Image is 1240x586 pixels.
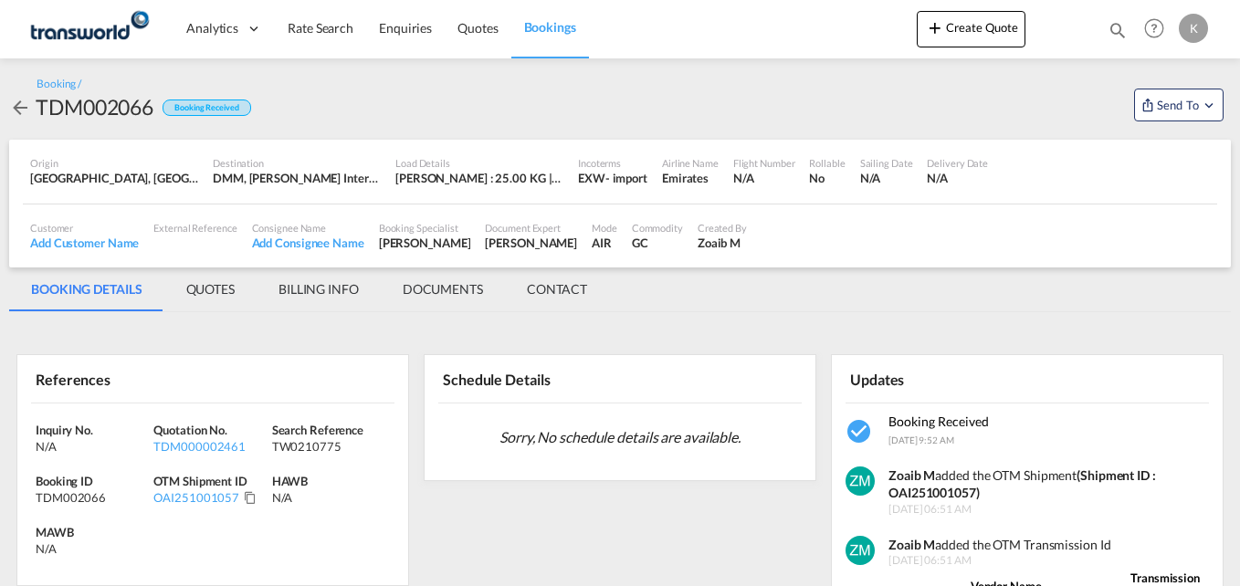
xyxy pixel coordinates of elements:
div: N/A [36,540,57,557]
span: HAWB [272,474,309,488]
strong: Zoaib M [888,537,935,552]
md-icon: Click to Copy [244,491,257,504]
div: Schedule Details [438,362,616,394]
span: Booking Received [888,413,989,429]
div: EXW [578,170,605,186]
div: Add Consignee Name [252,235,364,251]
div: Add Customer Name [30,235,139,251]
span: [DATE] 06:51 AM [888,502,1207,518]
div: TDM000002461 [153,438,267,455]
div: Flight Number [733,156,795,170]
span: Inquiry No. [36,423,93,437]
md-tab-item: BILLING INFO [257,267,381,311]
div: Load Details [395,156,563,170]
div: added the OTM Shipment [888,466,1207,502]
div: TW0210775 [272,438,385,455]
div: [PERSON_NAME] : 25.00 KG | Volumetric Wt : 25.00 KG | Chargeable Wt : 25.00 KG [395,170,563,186]
div: - import [605,170,647,186]
div: Zoaib M [698,235,747,251]
span: MAWB [36,525,74,539]
div: Sailing Date [860,156,913,170]
div: Updates [846,362,1024,394]
span: Send To [1155,96,1201,114]
span: Search Reference [272,423,363,437]
div: GC [632,235,683,251]
md-icon: icon-plus 400-fg [924,16,946,38]
span: Analytics [186,19,238,37]
img: v+XMcPmzgAAAABJRU5ErkJggg== [846,466,875,496]
md-icon: icon-magnify [1108,20,1128,40]
span: Bookings [524,19,576,35]
div: Booking Specialist [379,221,471,235]
div: K [1179,14,1208,43]
div: No [809,170,845,186]
md-icon: icon-arrow-left [9,97,31,119]
div: BRU, Brussels, Brussels, Belgium, Western Europe, Europe [30,170,198,186]
span: Enquiries [379,20,432,36]
strong: Zoaib M [888,467,935,483]
div: TDM002066 [36,92,153,121]
div: N/A [733,170,795,186]
div: Delivery Date [927,156,988,170]
div: References [31,362,209,394]
md-tab-item: QUOTES [164,267,257,311]
div: Rollable [809,156,845,170]
div: Help [1139,13,1179,46]
div: AIR [592,235,617,251]
div: Origin [30,156,198,170]
span: Rate Search [288,20,353,36]
div: Commodity [632,221,683,235]
div: DMM, King Fahd International, Ad Dammam, Saudi Arabia, Middle East, Middle East [213,170,381,186]
div: Document Expert [485,221,577,235]
div: Booking Received [163,99,250,117]
span: [DATE] 06:51 AM [888,553,1207,569]
div: Mode [592,221,617,235]
span: Sorry, No schedule details are available. [492,420,748,455]
div: External Reference [153,221,236,235]
div: Emirates [662,170,719,186]
div: icon-arrow-left [9,92,36,121]
md-icon: icon-checkbox-marked-circle [846,417,875,446]
div: Incoterms [578,156,647,170]
div: Airline Name [662,156,719,170]
span: [DATE] 9:52 AM [888,434,954,445]
div: N/A [36,438,149,455]
div: N/A [860,170,913,186]
span: Quotation No. [153,423,227,437]
div: N/A [927,170,988,186]
div: N/A [272,489,390,506]
button: icon-plus 400-fgCreate Quote [917,11,1025,47]
div: Created By [698,221,747,235]
md-tab-item: BOOKING DETAILS [9,267,164,311]
div: added the OTM Transmission Id [888,536,1207,554]
div: OAI251001057 [153,489,239,506]
button: Open demo menu [1134,89,1224,121]
span: Booking ID [36,474,93,488]
div: Destination [213,156,381,170]
div: Customer [30,221,139,235]
div: icon-magnify [1108,20,1128,47]
div: Booking / [37,77,81,92]
div: [PERSON_NAME] [485,235,577,251]
img: 1a84b2306ded11f09c1219774cd0a0fe.png [27,8,151,49]
div: Consignee Name [252,221,364,235]
span: OTM Shipment ID [153,474,247,488]
md-tab-item: DOCUMENTS [381,267,505,311]
span: Help [1139,13,1170,44]
div: [PERSON_NAME] [379,235,471,251]
div: TDM002066 [36,489,149,506]
md-tab-item: CONTACT [505,267,609,311]
span: Quotes [457,20,498,36]
md-pagination-wrapper: Use the left and right arrow keys to navigate between tabs [9,267,609,311]
img: v+XMcPmzgAAAABJRU5ErkJggg== [846,536,875,565]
